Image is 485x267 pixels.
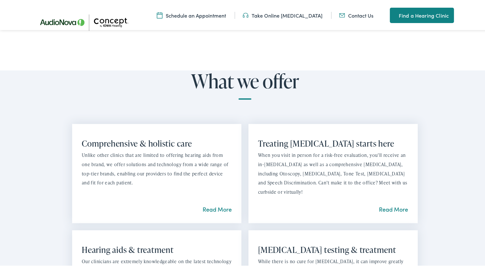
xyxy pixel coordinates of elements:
[390,10,396,18] img: utility icon
[339,11,345,18] img: utility icon
[157,11,163,18] img: A calendar icon to schedule an appointment at Concept by Iowa Hearing.
[258,244,408,254] h2: [MEDICAL_DATA] testing & treatment
[243,11,322,18] a: Take Online [MEDICAL_DATA]
[390,6,454,22] a: Find a Hearing Clinic
[258,137,408,147] h2: Treating [MEDICAL_DATA] starts here
[203,204,232,212] a: Read More
[82,137,232,147] h2: Comprehensive & holistic care
[243,11,248,18] img: utility icon
[379,204,408,212] a: Read More
[82,150,232,186] p: Unlike other clinics that are limited to offering hearing aids from one brand, we offer solutions...
[339,11,373,18] a: Contact Us
[82,244,232,254] h2: Hearing aids & treatment
[157,11,226,18] a: Schedule an Appointment
[258,150,408,196] p: When you visit in person for a risk-free evaluation, you’ll receive an in-[MEDICAL_DATA] as well ...
[69,69,421,98] h2: What we offer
